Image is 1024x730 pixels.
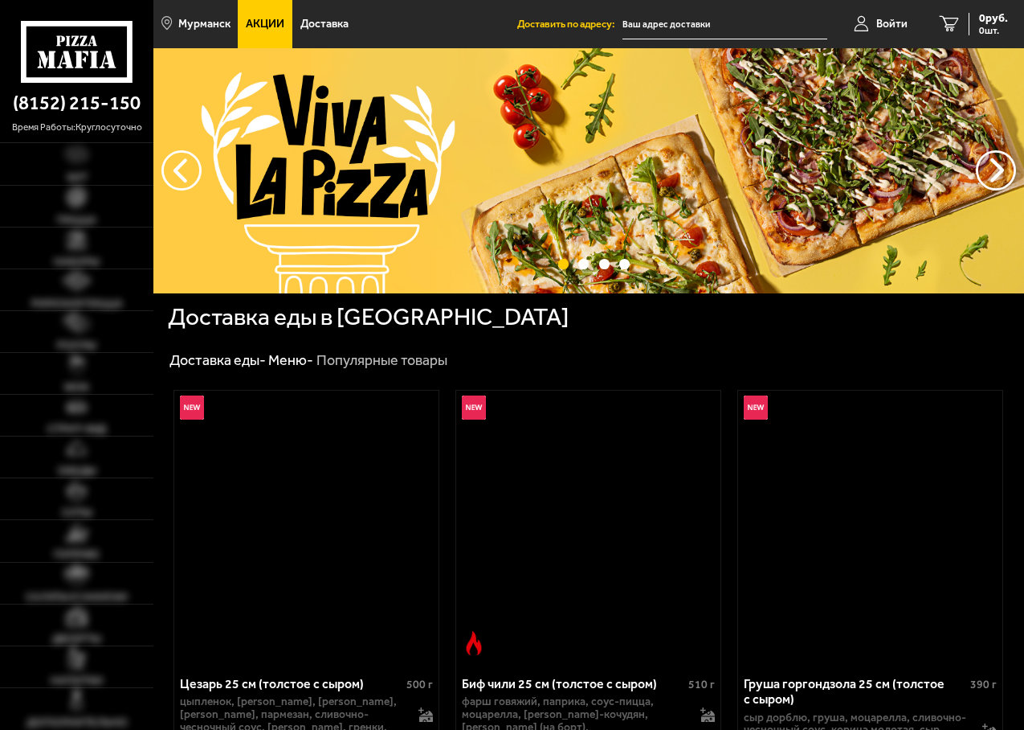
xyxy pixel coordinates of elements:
[462,676,684,691] div: Биф чили 25 см (толстое с сыром)
[456,391,720,661] a: НовинкаОстрое блюдоБиф чили 25 см (толстое с сыром)
[67,172,88,183] span: Хит
[161,150,202,191] button: следующий
[178,18,231,30] span: Мурманск
[57,215,96,226] span: Пицца
[52,634,101,645] span: Десерты
[744,676,966,707] div: Груша горгондзола 25 см (толстое с сыром)
[268,351,313,369] a: Меню-
[62,507,92,519] span: Супы
[979,13,1008,24] span: 0 руб.
[619,259,630,269] button: точки переключения
[64,382,89,393] span: WOK
[180,396,204,420] img: Новинка
[622,10,827,39] input: Ваш адрес доставки
[406,678,433,691] span: 500 г
[57,340,96,351] span: Роллы
[51,675,103,687] span: Напитки
[599,259,610,269] button: точки переключения
[462,631,486,655] img: Острое блюдо
[26,592,128,603] span: Салаты и закуски
[688,678,715,691] span: 510 г
[54,256,100,268] span: Наборы
[47,424,106,435] span: Стрит-фуд
[578,259,589,269] button: точки переключения
[316,351,447,370] div: Популярные товары
[976,150,1016,191] button: предыдущий
[517,19,622,30] span: Доставить по адресу:
[169,351,266,369] a: Доставка еды-
[979,26,1008,35] span: 0 шт.
[27,717,128,728] span: Дополнительно
[300,18,349,30] span: Доставка
[738,391,1002,661] a: НовинкаГруша горгондзола 25 см (толстое с сыром)
[174,391,439,661] a: НовинкаЦезарь 25 см (толстое с сыром)
[970,678,997,691] span: 390 г
[54,549,100,560] span: Горячее
[558,259,569,269] button: точки переключения
[180,676,402,691] div: Цезарь 25 см (толстое с сыром)
[246,18,284,30] span: Акции
[744,396,768,420] img: Новинка
[31,298,123,310] span: Римская пицца
[462,396,486,420] img: Новинка
[58,465,96,477] span: Обеды
[168,306,569,330] h1: Доставка еды в [GEOGRAPHIC_DATA]
[876,18,908,30] span: Войти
